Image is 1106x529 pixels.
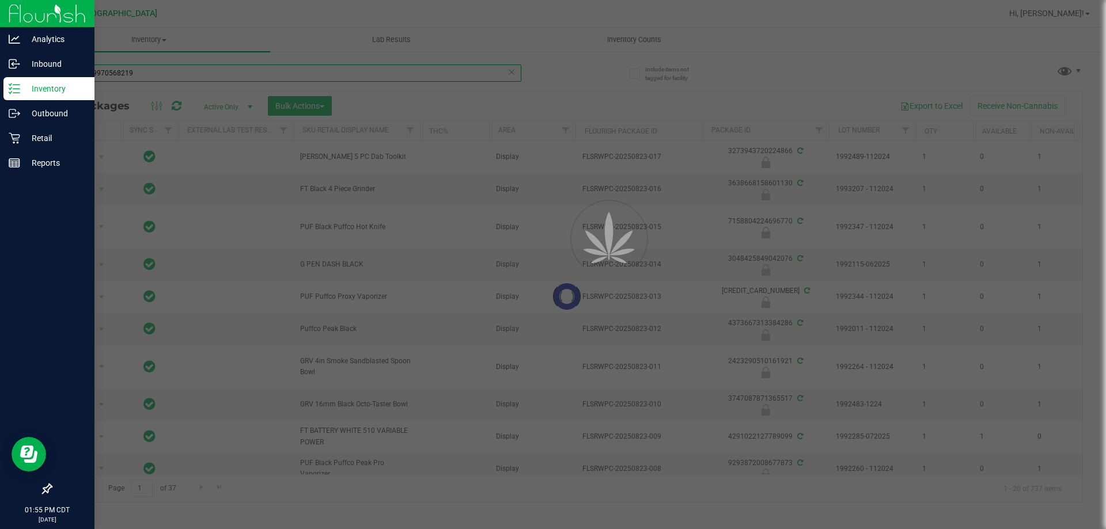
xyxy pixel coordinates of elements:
[20,106,89,120] p: Outbound
[9,33,20,45] inline-svg: Analytics
[9,132,20,144] inline-svg: Retail
[20,32,89,46] p: Analytics
[9,108,20,119] inline-svg: Outbound
[20,82,89,96] p: Inventory
[5,505,89,515] p: 01:55 PM CDT
[20,57,89,71] p: Inbound
[12,437,46,471] iframe: Resource center
[9,157,20,169] inline-svg: Reports
[9,58,20,70] inline-svg: Inbound
[20,156,89,170] p: Reports
[9,83,20,94] inline-svg: Inventory
[20,131,89,145] p: Retail
[5,515,89,524] p: [DATE]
